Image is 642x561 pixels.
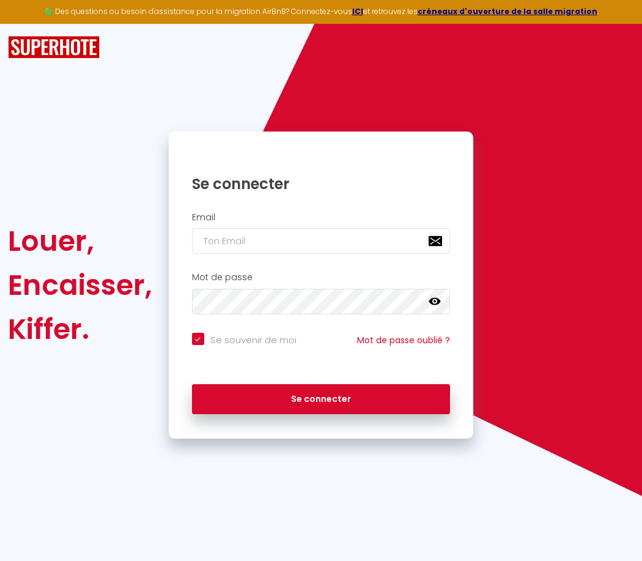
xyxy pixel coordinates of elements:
h2: Email [192,212,451,223]
a: créneaux d'ouverture de la salle migration [418,6,597,17]
h1: Se connecter [192,174,451,193]
img: SuperHote logo [8,36,100,59]
input: Ton Email [192,228,451,254]
div: Louer, [8,219,152,263]
a: Mot de passe oublié ? [357,334,450,346]
div: Encaisser, [8,263,152,307]
h2: Mot de passe [192,272,451,283]
div: Kiffer. [8,307,152,351]
button: Se connecter [192,384,451,415]
a: ICI [352,6,363,17]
